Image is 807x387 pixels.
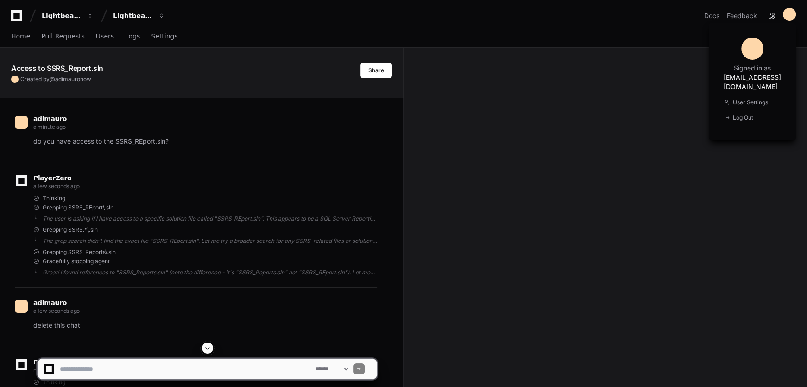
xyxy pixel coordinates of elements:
a: Users [96,26,114,47]
span: Logs [125,33,140,39]
span: a minute ago [33,123,65,130]
div: The grep search didn't find the exact file "SSRS_REport.sln". Let me try a broader search for any... [43,237,377,245]
span: Home [11,33,30,39]
a: Settings [151,26,177,47]
p: Signed in as [734,63,771,73]
p: do you have access to the SSRS_REport.sln? [33,136,377,147]
span: now [80,76,91,82]
button: Log Out [724,110,781,125]
span: adimauro [55,76,80,82]
a: Logs [125,26,140,47]
span: adimauro [33,115,67,122]
span: adimauro [33,299,67,306]
button: Share [360,63,392,78]
button: Lightbeam Health [38,7,97,24]
a: Docs [704,11,719,20]
span: a few seconds ago [33,307,80,314]
span: PlayerZero [33,175,71,181]
button: Lightbeam Health Solutions [109,7,169,24]
button: Feedback [727,11,757,20]
span: Gracefully stopping agent [43,258,110,265]
span: Created by [20,76,91,83]
a: Home [11,26,30,47]
span: Grepping SSRS_Reports\.sln [43,248,116,256]
app-text-character-animate: Access to SSRS_Report.sln [11,63,103,73]
div: The user is asking if I have access to a specific solution file called "SSRS_REport.sln". This ap... [43,215,377,222]
p: delete this chat [33,320,377,331]
span: Users [96,33,114,39]
h1: [EMAIL_ADDRESS][DOMAIN_NAME] [724,73,781,91]
span: a few seconds ago [33,183,80,190]
a: Pull Requests [41,26,84,47]
span: Thinking [43,195,65,202]
div: Lightbeam Health Solutions [113,11,153,20]
div: Lightbeam Health [42,11,82,20]
span: Grepping SSRS_REport\.sln [43,204,113,211]
span: Grepping SSRS.*\.sln [43,226,98,234]
span: Settings [151,33,177,39]
div: Great! I found references to "SSRS_Reports.sln" (note the difference - it's "SSRS_Reports.sln" no... [43,269,377,276]
span: Pull Requests [41,33,84,39]
a: User Settings [724,95,781,110]
span: @ [50,76,55,82]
